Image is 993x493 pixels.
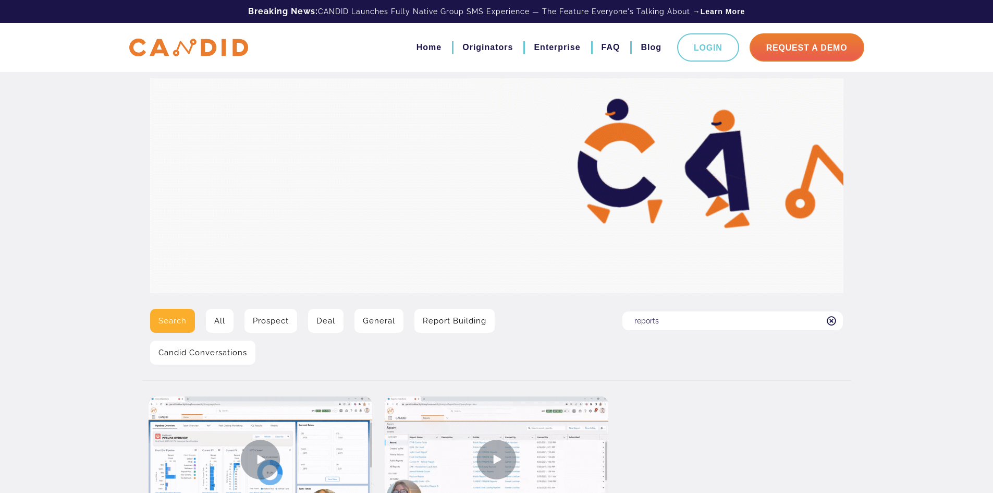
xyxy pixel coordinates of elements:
[677,33,739,62] a: Login
[150,78,843,293] img: Video Library Hero
[206,309,234,333] a: All
[150,341,255,365] a: Candid Conversations
[701,6,745,17] a: Learn More
[308,309,344,333] a: Deal
[248,6,318,16] b: Breaking News:
[354,309,403,333] a: General
[602,39,620,56] a: FAQ
[244,309,297,333] a: Prospect
[414,309,495,333] a: Report Building
[416,39,442,56] a: Home
[750,33,864,62] a: Request A Demo
[129,39,248,57] img: CANDID APP
[641,39,661,56] a: Blog
[462,39,513,56] a: Originators
[534,39,580,56] a: Enterprise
